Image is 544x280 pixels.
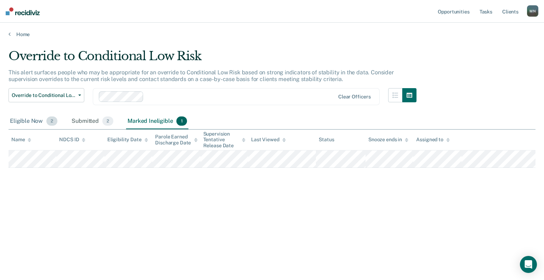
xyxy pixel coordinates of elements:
[70,114,115,129] div: Submitted2
[416,137,449,143] div: Assigned to
[527,5,538,17] div: M N
[527,5,538,17] button: MN
[102,116,113,126] span: 2
[8,69,394,82] p: This alert surfaces people who may be appropriate for an override to Conditional Low Risk based o...
[107,137,148,143] div: Eligibility Date
[8,88,84,102] button: Override to Conditional Low Risk
[338,94,371,100] div: Clear officers
[6,7,40,15] img: Recidiviz
[8,114,59,129] div: Eligible Now2
[46,116,57,126] span: 2
[203,131,245,149] div: Supervision Tentative Release Date
[319,137,334,143] div: Status
[176,116,187,126] span: 1
[12,92,75,98] span: Override to Conditional Low Risk
[8,49,416,69] div: Override to Conditional Low Risk
[8,31,535,38] a: Home
[251,137,285,143] div: Last Viewed
[368,137,408,143] div: Snooze ends in
[520,256,537,273] div: Open Intercom Messenger
[126,114,188,129] div: Marked Ineligible1
[59,137,85,143] div: NDCS ID
[155,134,197,146] div: Parole Earned Discharge Date
[11,137,31,143] div: Name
